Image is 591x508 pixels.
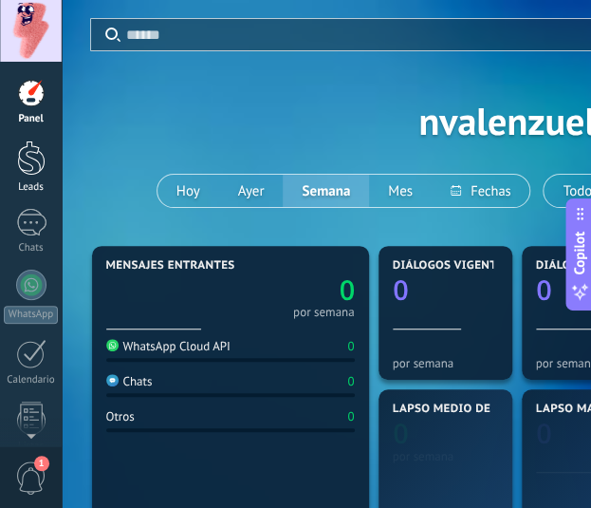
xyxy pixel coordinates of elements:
img: WhatsApp Cloud API [106,339,119,351]
img: Chats [106,374,119,386]
button: Semana [283,175,369,207]
div: 0 [347,373,354,389]
button: Ayer [219,175,284,207]
div: Calendario [4,374,59,386]
a: 0 [231,272,355,309]
div: Panel [4,113,59,125]
div: Chats [106,373,153,389]
text: 0 [536,415,552,452]
div: 0 [347,408,354,424]
button: Hoy [157,175,219,207]
div: WhatsApp [4,306,58,324]
text: 0 [339,272,355,309]
span: Diálogos vigentes [393,259,511,273]
div: por semana [393,449,498,463]
text: 0 [536,272,552,309]
div: por semana [393,356,498,370]
button: Mes [369,175,432,207]
div: Chats [4,242,59,254]
span: Copilot [570,231,589,274]
span: 1 [34,456,49,471]
text: 0 [393,272,409,309]
button: Fechas [432,175,529,207]
div: Leads [4,181,59,194]
div: Otros [106,408,135,424]
span: Lapso medio de réplica [393,403,543,416]
span: Mensajes entrantes [106,259,235,273]
div: WhatsApp Cloud API [106,338,231,354]
div: 0 [347,338,354,354]
div: por semana [293,308,355,317]
text: 0 [393,415,409,452]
